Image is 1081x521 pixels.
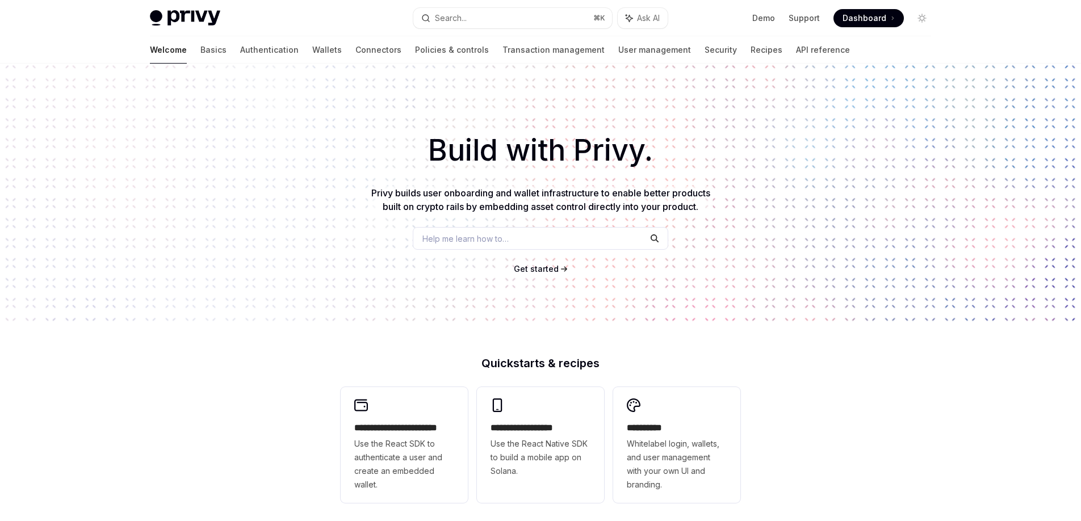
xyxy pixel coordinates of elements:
a: Security [705,36,737,64]
span: Help me learn how to… [422,233,509,245]
a: Wallets [312,36,342,64]
a: Basics [200,36,227,64]
a: Transaction management [502,36,605,64]
a: Support [789,12,820,24]
img: light logo [150,10,220,26]
a: Demo [752,12,775,24]
a: **** *****Whitelabel login, wallets, and user management with your own UI and branding. [613,387,740,503]
a: API reference [796,36,850,64]
button: Ask AI [618,8,668,28]
button: Toggle dark mode [913,9,931,27]
span: Whitelabel login, wallets, and user management with your own UI and branding. [627,437,727,491]
div: Search... [435,11,467,25]
a: User management [618,36,691,64]
span: Ask AI [637,12,660,24]
span: Dashboard [843,12,886,24]
a: Welcome [150,36,187,64]
a: Dashboard [833,9,904,27]
a: **** **** **** ***Use the React Native SDK to build a mobile app on Solana. [477,387,604,503]
h1: Build with Privy. [18,128,1063,173]
span: Use the React SDK to authenticate a user and create an embedded wallet. [354,437,454,491]
a: Policies & controls [415,36,489,64]
button: Search...⌘K [413,8,612,28]
a: Authentication [240,36,299,64]
a: Get started [514,263,559,275]
a: Recipes [751,36,782,64]
h2: Quickstarts & recipes [341,358,740,369]
span: Privy builds user onboarding and wallet infrastructure to enable better products built on crypto ... [371,187,710,212]
span: Get started [514,264,559,274]
a: Connectors [355,36,401,64]
span: Use the React Native SDK to build a mobile app on Solana. [491,437,590,478]
span: ⌘ K [593,14,605,23]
